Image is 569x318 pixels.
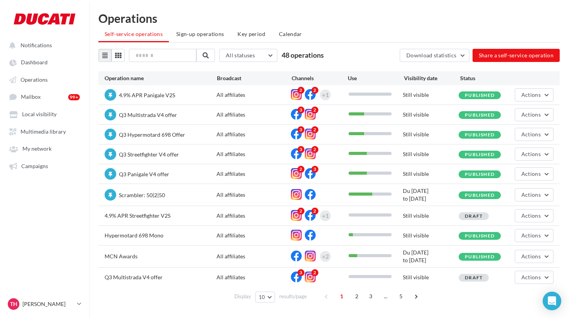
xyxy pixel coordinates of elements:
[403,111,459,119] div: Still visible
[217,131,291,138] div: All affiliates
[279,31,302,37] span: Calendar
[217,232,291,239] div: All affiliates
[521,170,541,177] span: Actions
[219,49,277,62] button: All statuses
[22,300,74,308] p: [PERSON_NAME]
[105,74,217,82] div: Operation name
[403,131,459,138] div: Still visible
[322,89,329,100] div: +1
[226,52,255,58] span: All statuses
[311,126,318,133] div: 2
[119,92,175,98] span: 4.9% APR Panigale V2S
[322,251,329,262] div: +2
[521,212,541,219] span: Actions
[68,94,80,100] div: 99+
[297,126,304,133] div: 3
[521,232,541,239] span: Actions
[465,171,495,177] span: Published
[282,51,324,59] span: 48 operations
[217,111,291,119] div: All affiliates
[5,38,81,52] button: Notifications
[237,31,265,37] span: Key period
[279,293,307,300] span: results/page
[105,212,170,219] span: 4.9% APR Streetfighter V2S
[311,208,318,215] div: 2
[22,146,52,152] span: My network
[465,132,495,138] span: Published
[521,111,541,118] span: Actions
[5,107,84,121] a: Local visibility
[521,131,541,138] span: Actions
[5,89,84,104] a: Mailbox 99+
[515,88,554,101] button: Actions
[21,163,48,169] span: Campaigns
[311,107,318,113] div: 2
[515,271,554,284] button: Actions
[403,273,459,281] div: Still visible
[5,72,84,86] a: Operations
[217,212,291,220] div: All affiliates
[217,150,291,158] div: All affiliates
[521,191,541,198] span: Actions
[465,254,495,260] span: Published
[380,290,392,303] span: ...
[297,146,304,153] div: 3
[105,232,163,239] span: Hypermotard 698 Mono
[217,191,291,199] div: All affiliates
[521,151,541,157] span: Actions
[311,146,318,153] div: 2
[515,148,554,161] button: Actions
[259,294,265,300] span: 10
[403,249,459,264] div: Du [DATE] to [DATE]
[473,49,560,62] button: Share a self-service operation
[403,150,459,158] div: Still visible
[5,124,84,138] a: Multimedia library
[403,170,459,178] div: Still visible
[515,167,554,180] button: Actions
[521,253,541,260] span: Actions
[403,187,459,203] div: Du [DATE] to [DATE]
[10,300,17,308] span: TH
[348,74,404,82] div: Use
[217,253,291,260] div: All affiliates
[234,293,251,300] span: Display
[400,49,469,62] button: Download statistics
[217,74,292,82] div: Broadcast
[297,166,304,173] div: 2
[465,213,483,219] span: Draft
[21,128,66,135] span: Multimedia library
[465,192,495,198] span: Published
[311,87,318,94] div: 2
[521,274,541,280] span: Actions
[403,91,459,99] div: Still visible
[176,31,224,37] span: Sign-up operations
[5,141,84,155] a: My network
[297,269,304,276] div: 3
[21,59,48,66] span: Dashboard
[119,151,179,158] span: Q3 Streetfighter V4 offer
[105,253,138,260] span: MCN Awards
[311,166,318,173] div: 3
[465,112,495,118] span: Published
[21,76,48,83] span: Operations
[465,275,483,280] span: Draft
[119,171,169,177] span: Q3 Panigale V4 offer
[5,55,84,69] a: Dashboard
[395,290,407,303] span: 5
[105,274,163,280] span: Q3 Multistrada V4 offer
[322,210,329,221] div: +1
[515,108,554,121] button: Actions
[292,74,348,82] div: Channels
[335,290,348,303] span: 1
[119,112,177,118] span: Q3 Multistrada V4 offer
[403,232,459,239] div: Still visible
[543,292,561,310] div: Open Intercom Messenger
[351,290,363,303] span: 2
[21,42,52,48] span: Notifications
[119,131,185,138] span: Q3 Hypermotard 698 Offer
[255,292,275,303] button: 10
[5,159,84,173] a: Campaigns
[311,269,318,276] div: 2
[297,87,304,94] div: 2
[465,151,495,157] span: Published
